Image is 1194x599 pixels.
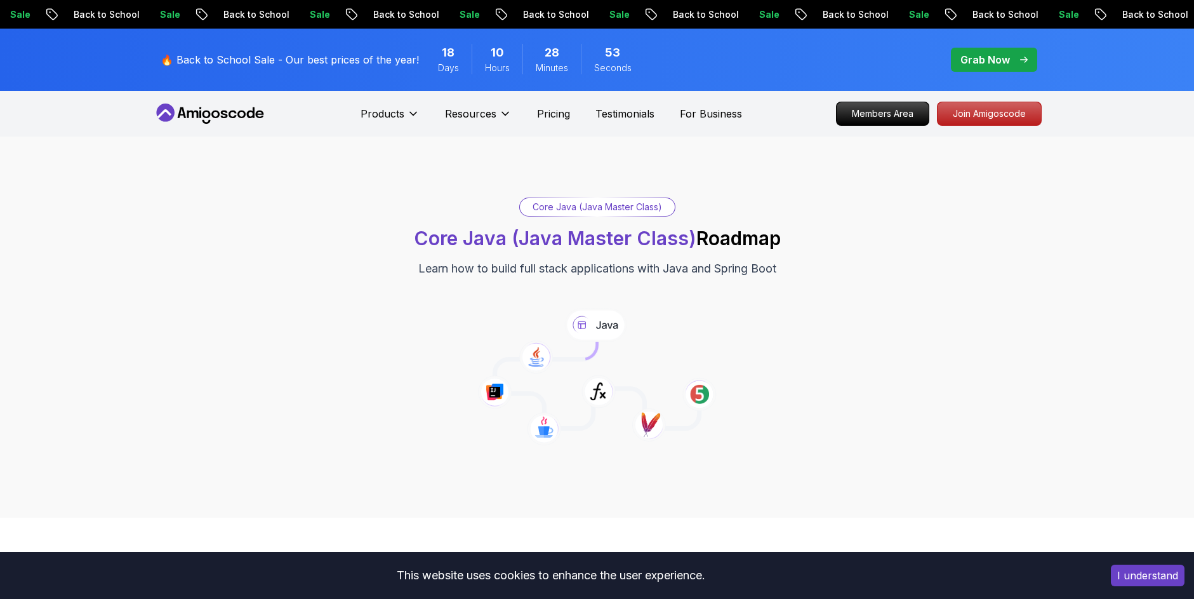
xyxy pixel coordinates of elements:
span: 28 Minutes [545,44,559,62]
p: 🔥 Back to School Sale - Our best prices of the year! [161,52,419,67]
p: Learn how to build full stack applications with Java and Spring Boot [418,260,776,278]
p: Sale [448,8,489,21]
span: Core Java (Java Master Class) [414,227,696,250]
a: For Business [680,106,742,121]
span: Seconds [594,62,632,74]
button: Resources [445,106,512,131]
button: Products [361,106,420,131]
span: 53 Seconds [605,44,620,62]
a: Join Amigoscode [937,102,1042,126]
p: Sale [149,8,189,21]
p: Back to School [512,8,598,21]
span: 10 Hours [491,44,504,62]
div: This website uses cookies to enhance the user experience. [10,562,1092,589]
h1: Roadmap [414,227,781,250]
p: Join Amigoscode [938,102,1041,125]
p: Members Area [837,102,929,125]
span: Hours [485,62,510,74]
p: Products [361,106,404,121]
a: Testimonials [595,106,654,121]
p: Sale [298,8,339,21]
p: Back to School [811,8,898,21]
button: Accept cookies [1111,565,1184,586]
p: Grab Now [960,52,1010,67]
span: Days [438,62,459,74]
p: Sale [1047,8,1088,21]
p: Sale [748,8,788,21]
p: Sale [598,8,639,21]
div: Core Java (Java Master Class) [520,198,675,216]
span: Minutes [536,62,568,74]
p: Resources [445,106,496,121]
p: Back to School [961,8,1047,21]
a: Pricing [537,106,570,121]
p: Back to School [212,8,298,21]
a: Members Area [836,102,929,126]
p: Back to School [362,8,448,21]
p: Back to School [62,8,149,21]
p: Back to School [661,8,748,21]
p: Sale [898,8,938,21]
span: 18 Days [442,44,454,62]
